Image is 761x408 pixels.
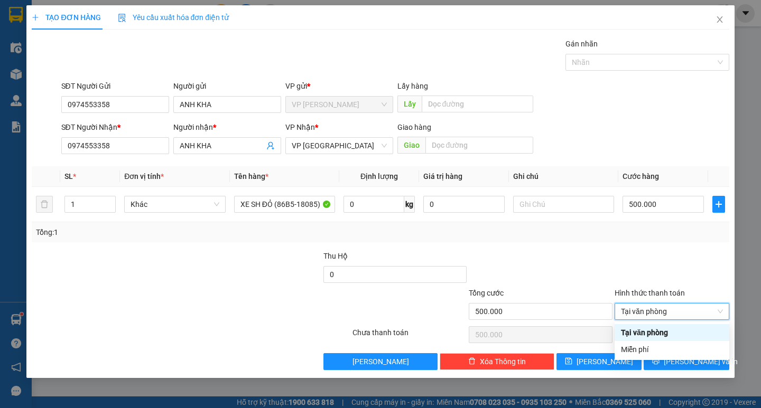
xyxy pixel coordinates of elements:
[404,196,415,213] span: kg
[8,62,87,84] div: Gửi: VP [PERSON_NAME]
[64,172,73,181] span: SL
[61,121,169,133] div: SĐT Người Nhận
[323,252,348,260] span: Thu Hộ
[292,138,387,154] span: VP Đà Lạt
[234,196,335,213] input: VD: Bàn, Ghế
[131,196,219,212] span: Khác
[565,357,572,366] span: save
[351,327,468,345] div: Chưa thanh toán
[360,172,398,181] span: Định lượng
[713,200,725,208] span: plus
[323,353,438,370] button: [PERSON_NAME]
[509,166,618,187] th: Ghi chú
[615,289,685,297] label: Hình thức thanh toán
[423,172,462,181] span: Giá trị hàng
[397,137,425,154] span: Giao
[173,80,281,92] div: Người gửi
[234,172,268,181] span: Tên hàng
[705,5,735,35] button: Close
[61,80,169,92] div: SĐT Người Gửi
[397,82,428,90] span: Lấy hàng
[664,356,738,367] span: [PERSON_NAME] và In
[118,14,126,22] img: icon
[565,40,598,48] label: Gán nhãn
[36,196,53,213] button: delete
[712,196,725,213] button: plus
[423,196,505,213] input: 0
[422,96,533,112] input: Dọc đường
[716,15,724,24] span: close
[173,121,281,133] div: Người nhận
[292,97,387,112] span: VP Phan Thiết
[621,303,723,319] span: Tại văn phòng
[285,123,315,131] span: VP Nhận
[124,172,164,181] span: Đơn vị tính
[92,62,190,84] div: Nhận: VP [GEOGRAPHIC_DATA]
[644,353,729,370] button: printer[PERSON_NAME] và In
[652,357,660,366] span: printer
[285,80,393,92] div: VP gửi
[60,44,138,56] text: PTT2509130046
[352,356,409,367] span: [PERSON_NAME]
[425,137,533,154] input: Dọc đường
[440,353,554,370] button: deleteXóa Thông tin
[36,226,294,238] div: Tổng: 1
[513,196,614,213] input: Ghi Chú
[468,357,476,366] span: delete
[397,96,422,112] span: Lấy
[623,172,659,181] span: Cước hàng
[556,353,642,370] button: save[PERSON_NAME]
[118,13,229,22] span: Yêu cầu xuất hóa đơn điện tử
[32,14,39,21] span: plus
[469,289,504,297] span: Tổng cước
[577,356,633,367] span: [PERSON_NAME]
[480,356,526,367] span: Xóa Thông tin
[32,13,100,22] span: TẠO ĐƠN HÀNG
[266,141,275,150] span: user-add
[397,123,431,131] span: Giao hàng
